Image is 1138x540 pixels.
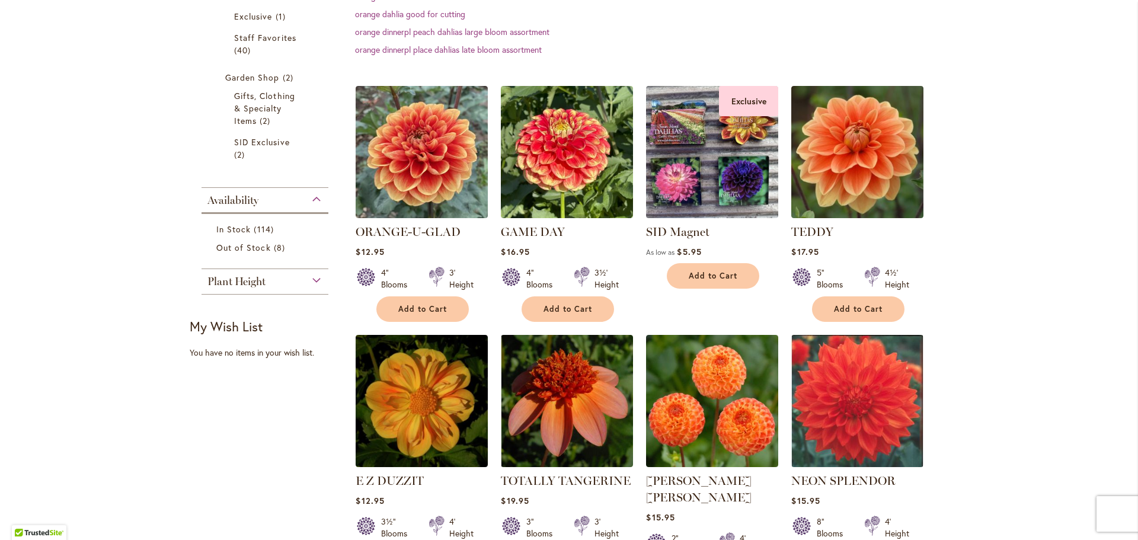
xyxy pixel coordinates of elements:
[254,223,276,235] span: 114
[885,267,909,290] div: 4½' Height
[274,241,288,254] span: 8
[791,86,923,218] img: Teddy
[216,223,317,235] a: In Stock 114
[356,474,424,488] a: E Z DUZZIT
[817,516,850,539] div: 8" Blooms
[381,516,414,539] div: 3½" Blooms
[526,267,560,290] div: 4" Blooms
[449,267,474,290] div: 3' Height
[501,246,529,257] span: $16.95
[356,495,384,506] span: $12.95
[398,304,447,314] span: Add to Cart
[501,458,633,469] a: TOTALLY TANGERINE
[646,209,778,221] a: SID Magnet Exclusive
[355,26,549,37] a: orange dinnerpl peach dahlias large bloom assortment
[234,136,290,148] span: SID Exclusive
[225,71,308,84] a: Garden Shop
[190,347,348,359] div: You have no items in your wish list.
[216,242,271,253] span: Out of Stock
[719,86,778,116] div: Exclusive
[526,516,560,539] div: 3" Blooms
[522,296,614,322] button: Add to Cart
[234,136,299,161] a: SID Exclusive
[501,474,631,488] a: TOTALLY TANGERINE
[817,267,850,290] div: 5" Blooms
[646,474,752,504] a: [PERSON_NAME] [PERSON_NAME]
[791,495,820,506] span: $15.95
[356,246,384,257] span: $12.95
[381,267,414,290] div: 4" Blooms
[501,86,633,218] img: GAME DAY
[207,194,258,207] span: Availability
[646,248,675,257] span: As low as
[791,474,896,488] a: NEON SPLENDOR
[646,225,709,239] a: SID Magnet
[791,335,923,467] img: Neon Splendor
[234,148,248,161] span: 2
[646,458,778,469] a: GINGER WILLO
[791,246,819,257] span: $17.95
[356,225,461,239] a: ORANGE-U-GLAD
[216,223,251,235] span: In Stock
[501,209,633,221] a: GAME DAY
[260,114,273,127] span: 2
[594,267,619,290] div: 3½' Height
[376,296,469,322] button: Add to Cart
[544,304,592,314] span: Add to Cart
[355,8,465,20] a: orange dahlia good for cutting
[234,32,296,43] span: Staff Favorites
[812,296,904,322] button: Add to Cart
[646,335,778,467] img: GINGER WILLO
[190,318,263,335] strong: My Wish List
[791,458,923,469] a: Neon Splendor
[216,241,317,254] a: Out of Stock 8
[234,11,272,22] span: Exclusive
[234,10,299,23] a: Exclusive
[234,90,295,126] span: Gifts, Clothing & Specialty Items
[501,335,633,467] img: TOTALLY TANGERINE
[234,90,299,127] a: Gifts, Clothing &amp; Specialty Items
[283,71,296,84] span: 2
[834,304,883,314] span: Add to Cart
[207,275,266,288] span: Plant Height
[594,516,619,539] div: 3' Height
[356,86,488,218] img: Orange-U-Glad
[234,44,254,56] span: 40
[689,271,737,281] span: Add to Cart
[667,263,759,289] button: Add to Cart
[356,458,488,469] a: E Z DUZZIT
[501,225,565,239] a: GAME DAY
[449,516,474,539] div: 4' Height
[356,209,488,221] a: Orange-U-Glad
[225,72,280,83] span: Garden Shop
[356,335,488,467] img: E Z DUZZIT
[791,225,833,239] a: TEDDY
[885,516,909,539] div: 4' Height
[234,31,299,56] a: Staff Favorites
[276,10,289,23] span: 1
[355,44,542,55] a: orange dinnerpl place dahlias late bloom assortment
[791,209,923,221] a: Teddy
[646,512,675,523] span: $15.95
[501,495,529,506] span: $19.95
[677,246,701,257] span: $5.95
[646,86,778,218] img: SID Magnet
[9,498,42,531] iframe: Launch Accessibility Center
